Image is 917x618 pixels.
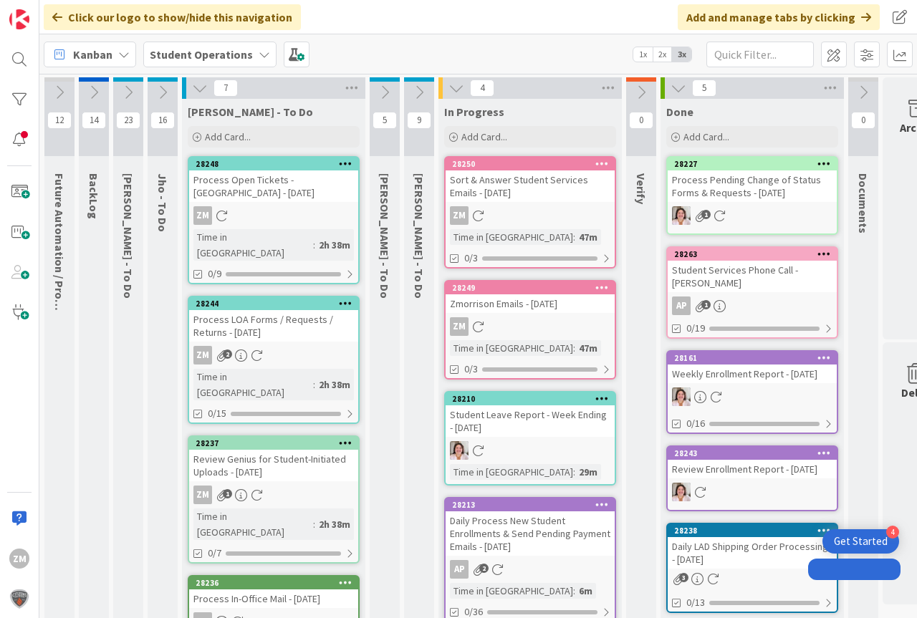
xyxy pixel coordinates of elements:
[683,130,729,143] span: Add Card...
[444,105,504,119] span: In Progress
[446,560,615,579] div: AP
[188,296,360,424] a: 28244Process LOA Forms / Requests / Returns - [DATE]ZMTime in [GEOGRAPHIC_DATA]:2h 38m0/15
[674,526,837,536] div: 28238
[315,377,354,392] div: 2h 38m
[9,589,29,609] img: avatar
[208,546,221,561] span: 0/7
[886,526,899,539] div: 4
[653,47,672,62] span: 2x
[444,280,616,380] a: 28249Zmorrison Emails - [DATE]ZMTime in [GEOGRAPHIC_DATA]:47m0/3
[629,112,653,129] span: 0
[189,589,358,608] div: Process In-Office Mail - [DATE]
[706,42,814,67] input: Quick Filter...
[450,560,469,579] div: AP
[444,391,616,486] a: 28210Student Leave Report - Week Ending - [DATE]EWTime in [GEOGRAPHIC_DATA]:29m
[155,173,170,232] span: Jho - To Do
[668,261,837,292] div: Student Services Phone Call - [PERSON_NAME]
[464,362,478,377] span: 0/3
[193,229,313,261] div: Time in [GEOGRAPHIC_DATA]
[378,173,392,299] span: Eric - To Do
[446,170,615,202] div: Sort & Answer Student Services Emails - [DATE]
[573,340,575,356] span: :
[52,173,67,368] span: Future Automation / Process Building
[672,47,691,62] span: 3x
[315,516,354,532] div: 2h 38m
[573,464,575,480] span: :
[446,281,615,294] div: 28249
[446,158,615,202] div: 28250Sort & Answer Student Services Emails - [DATE]
[452,159,615,169] div: 28250
[82,112,106,129] span: 14
[213,79,238,97] span: 7
[189,310,358,342] div: Process LOA Forms / Requests / Returns - [DATE]
[189,297,358,310] div: 28244
[668,296,837,315] div: AP
[407,112,431,129] span: 9
[73,46,112,63] span: Kanban
[668,447,837,478] div: 28243Review Enrollment Report - [DATE]
[189,158,358,202] div: 28248Process Open Tickets - [GEOGRAPHIC_DATA] - [DATE]
[672,206,691,225] img: EW
[87,173,101,219] span: BackLog
[668,158,837,170] div: 28227
[452,500,615,510] div: 28213
[668,248,837,292] div: 28263Student Services Phone Call - [PERSON_NAME]
[674,249,837,259] div: 28263
[701,300,711,309] span: 1
[313,377,315,392] span: :
[573,229,575,245] span: :
[208,406,226,421] span: 0/15
[450,583,573,599] div: Time in [GEOGRAPHIC_DATA]
[189,576,358,589] div: 28236
[679,573,688,582] span: 3
[668,352,837,364] div: 28161
[313,237,315,253] span: :
[223,349,232,359] span: 2
[446,441,615,460] div: EW
[44,4,301,30] div: Click our logo to show/hide this navigation
[446,498,615,556] div: 28213Daily Process New Student Enrollments & Send Pending Payment Emails - [DATE]
[189,576,358,608] div: 28236Process In-Office Mail - [DATE]
[834,534,888,549] div: Get Started
[668,537,837,569] div: Daily LAD Shipping Order Processing - [DATE]
[189,346,358,364] div: ZM
[315,237,354,253] div: 2h 38m
[668,460,837,478] div: Review Enrollment Report - [DATE]
[446,317,615,336] div: ZM
[150,112,175,129] span: 16
[851,112,875,129] span: 0
[9,9,29,29] img: Visit kanbanzone.com
[116,112,140,129] span: 23
[446,498,615,511] div: 28213
[450,206,469,225] div: ZM
[701,210,711,219] span: 1
[188,156,360,284] a: 28248Process Open Tickets - [GEOGRAPHIC_DATA] - [DATE]ZMTime in [GEOGRAPHIC_DATA]:2h 38m0/9
[575,464,601,480] div: 29m
[193,346,212,364] div: ZM
[666,445,838,511] a: 28243Review Enrollment Report - [DATE]EW
[208,266,221,281] span: 0/9
[446,511,615,556] div: Daily Process New Student Enrollments & Send Pending Payment Emails - [DATE]
[446,392,615,405] div: 28210
[450,441,469,460] img: EW
[666,350,838,434] a: 28161Weekly Enrollment Report - [DATE]EW0/16
[450,229,573,245] div: Time in [GEOGRAPHIC_DATA]
[205,130,251,143] span: Add Card...
[668,387,837,406] div: EW
[189,486,358,504] div: ZM
[692,79,716,97] span: 5
[446,158,615,170] div: 28250
[470,79,494,97] span: 4
[189,437,358,481] div: 28237Review Genius for Student-Initiated Uploads - [DATE]
[668,352,837,383] div: 28161Weekly Enrollment Report - [DATE]
[686,595,705,610] span: 0/13
[9,549,29,569] div: ZM
[446,281,615,313] div: 28249Zmorrison Emails - [DATE]
[672,387,691,406] img: EW
[150,47,253,62] b: Student Operations
[668,206,837,225] div: EW
[668,447,837,460] div: 28243
[686,321,705,336] span: 0/19
[446,294,615,313] div: Zmorrison Emails - [DATE]
[672,296,691,315] div: AP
